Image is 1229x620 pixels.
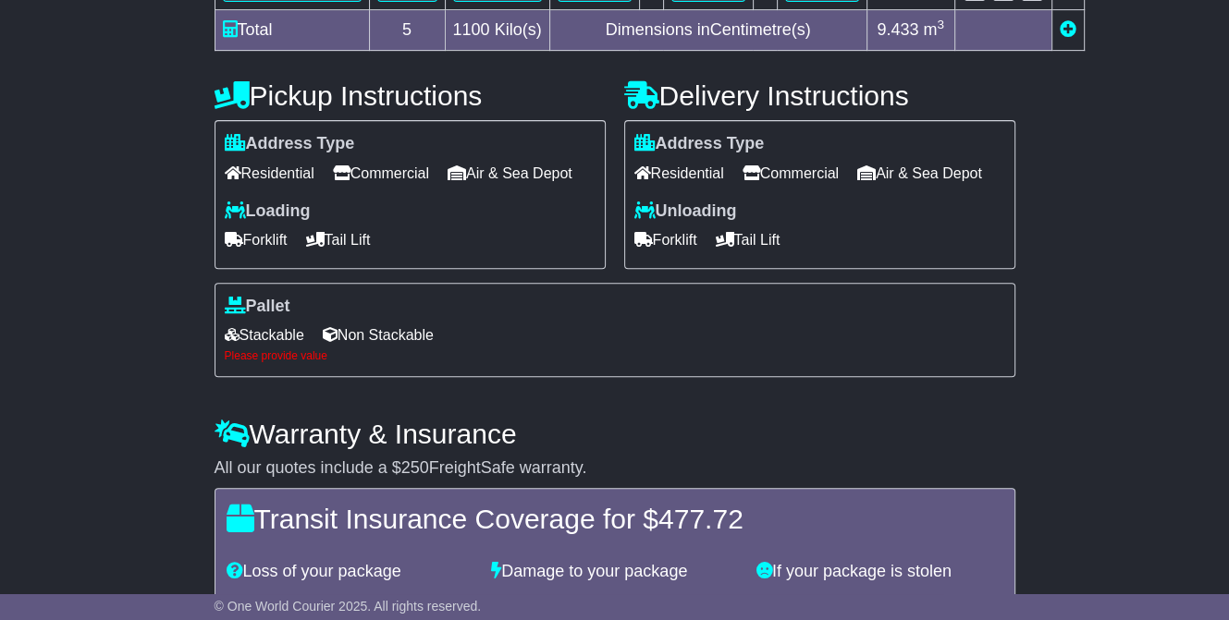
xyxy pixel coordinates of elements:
span: © One World Courier 2025. All rights reserved. [215,599,482,614]
div: Loss of your package [217,562,483,582]
div: Please provide value [225,349,1005,362]
h4: Warranty & Insurance [215,419,1015,449]
span: Air & Sea Depot [857,159,982,188]
td: Kilo(s) [445,10,549,51]
span: Air & Sea Depot [448,159,572,188]
label: Unloading [634,201,737,222]
td: Total [215,10,369,51]
span: Residential [225,159,314,188]
a: Add new item [1060,20,1076,39]
h4: Pickup Instructions [215,80,606,111]
span: Stackable [225,321,304,349]
sup: 3 [937,18,944,31]
span: Non Stackable [323,321,434,349]
span: Tail Lift [716,225,780,254]
span: 9.433 [877,20,918,39]
div: For an extra $ you're fully covered for the amount of $ . [227,591,1003,612]
span: Forklift [225,225,288,254]
label: Pallet [225,297,290,317]
td: 5 [369,10,445,51]
h4: Transit Insurance Coverage for $ [227,504,1003,534]
span: 477.72 [330,591,381,610]
label: Address Type [634,134,765,154]
span: Forklift [634,225,697,254]
div: All our quotes include a $ FreightSafe warranty. [215,458,1015,479]
span: m [923,20,944,39]
span: Residential [634,159,724,188]
label: Loading [225,201,311,222]
span: 250 [401,458,429,477]
span: Tail Lift [306,225,371,254]
span: 477.72 [658,504,744,534]
span: Commercial [743,159,839,188]
label: Address Type [225,134,355,154]
div: Damage to your package [482,562,747,582]
h4: Delivery Instructions [624,80,1015,111]
div: If your package is stolen [747,562,1013,582]
span: 50,000 [668,591,719,610]
td: Dimensions in Centimetre(s) [549,10,866,51]
span: Commercial [333,159,429,188]
span: 1100 [453,20,490,39]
